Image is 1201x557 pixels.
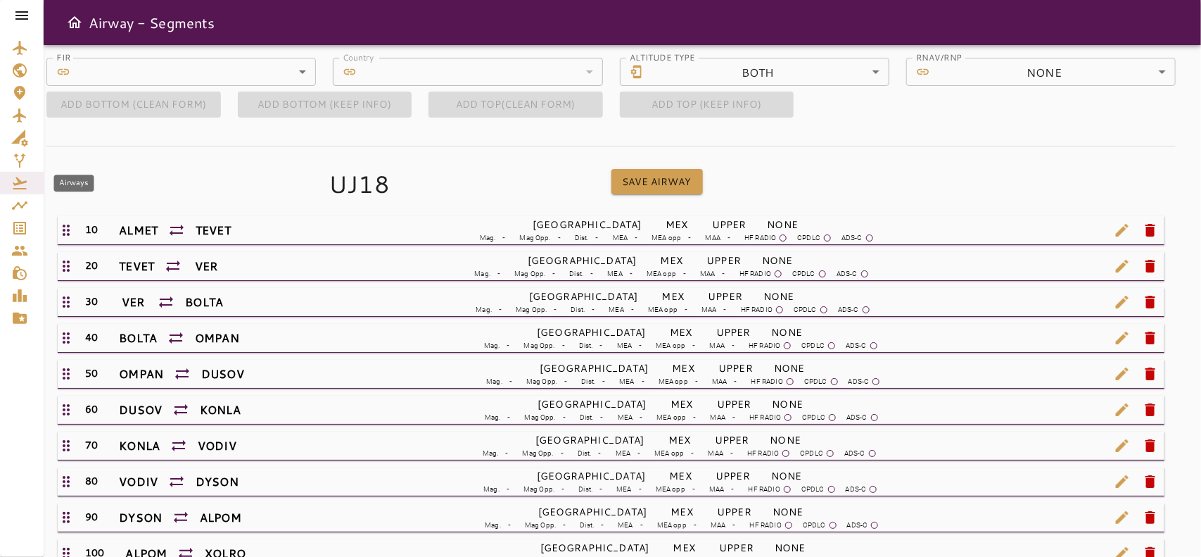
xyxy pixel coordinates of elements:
p: CPDLC [801,484,825,494]
p: CPDLC [794,305,817,315]
p: - [601,520,604,530]
p: - [508,520,511,530]
h6: 10 [85,223,98,238]
p: HF RADIO [751,377,783,387]
p: - [723,269,725,279]
h6: 20 [85,258,98,274]
p: - [635,233,637,243]
p: MAA [711,520,725,530]
p: HF RADIO [749,484,780,494]
p: CPDLC [800,449,823,458]
h6: MEX [671,397,692,413]
button: Save Airway [611,169,703,195]
h6: [GEOGRAPHIC_DATA] [537,325,646,341]
button: Open drawer [61,8,89,37]
h6: UPPER [718,361,753,377]
h6: NONE [775,541,824,556]
h6: UPPER [717,397,751,413]
p: - [733,520,736,530]
p: Dist. [578,449,592,458]
p: - [732,413,735,423]
p: - [735,377,737,387]
p: - [507,484,509,494]
p: MEA opp [652,233,681,243]
span: delete [1136,360,1164,388]
p: MAA [701,305,716,315]
p: - [692,449,694,458]
h6: [GEOGRAPHIC_DATA] [538,397,647,413]
p: ADS-C [846,484,867,494]
h6: MEX [670,469,692,484]
p: ADS-C [838,305,859,315]
p: Mag Opp. [523,449,554,458]
span: edit [1108,216,1136,244]
h6: VER [195,256,217,276]
h6: UPPER [715,433,749,449]
p: - [640,413,642,423]
h6: UPPER [706,254,741,269]
h6: BOLTA [185,292,223,312]
div: BOTH [649,58,889,86]
h6: BOLTA [119,328,157,348]
p: - [689,233,692,243]
p: - [637,449,640,458]
p: - [724,305,727,315]
p: Mag Opp. [525,520,556,530]
label: RNAV/RNP [916,51,962,63]
div: 40BOLTAOMPAN[GEOGRAPHIC_DATA]MEXUPPERNONEMag.-Mag Opp.-Dist.-MEA-MEA opp-MAA-HF RADIOCPDLCADS-Ced... [58,324,1164,353]
h6: MEX [673,541,695,556]
p: MAA [706,233,720,243]
p: Mag Opp. [526,377,557,387]
div: 80VODIVDYSON[GEOGRAPHIC_DATA]MEXUPPERNONEMag.-Mag Opp.-Dist.-MEA-MEA opp-MAA-HF RADIOCPDLCADS-Ced... [58,468,1164,496]
p: Mag Opp. [525,413,556,423]
p: MEA [616,484,631,494]
p: - [630,269,633,279]
span: delete [1136,288,1164,316]
p: - [694,520,697,530]
p: - [563,520,566,530]
span: edit [1108,503,1136,532]
span: delete [1136,432,1164,460]
h6: MEX [662,289,684,305]
p: - [507,341,509,351]
p: - [509,377,512,387]
span: edit [1108,252,1136,280]
p: CPDLC [802,413,825,423]
h6: [GEOGRAPHIC_DATA] [540,541,649,556]
p: MAA [711,413,725,423]
h6: UPPER [712,218,746,233]
p: Dist. [581,377,595,387]
div: NONE [936,58,1176,86]
p: CPDLC [801,341,825,351]
h6: NONE [774,361,823,377]
p: MAA [710,341,725,351]
p: MEA [617,341,632,351]
p: - [564,377,567,387]
h6: MEX [661,254,682,269]
p: - [639,484,642,494]
h6: MEX [666,218,687,233]
div: Airways [54,175,94,192]
span: delete [1136,503,1164,532]
p: - [602,377,605,387]
h6: [GEOGRAPHIC_DATA] [540,361,649,377]
p: - [601,413,604,423]
p: Dist. [575,233,589,243]
h6: ALMET [119,220,158,240]
p: HF RADIO [749,413,781,423]
h6: KONLA [200,400,241,420]
span: edit [1108,432,1136,460]
h6: VODIV [119,472,158,492]
h6: 70 [85,438,98,453]
h6: [GEOGRAPHIC_DATA] [528,254,637,269]
p: CPDLC [804,377,827,387]
span: delete [1136,396,1164,424]
p: MEA opp [656,413,686,423]
p: MAA [712,377,727,387]
h6: VODIV [198,436,236,456]
p: - [561,449,564,458]
h6: ALPOM [200,508,241,527]
p: Dist. [571,305,585,315]
p: - [642,377,644,387]
p: MEA [619,377,634,387]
